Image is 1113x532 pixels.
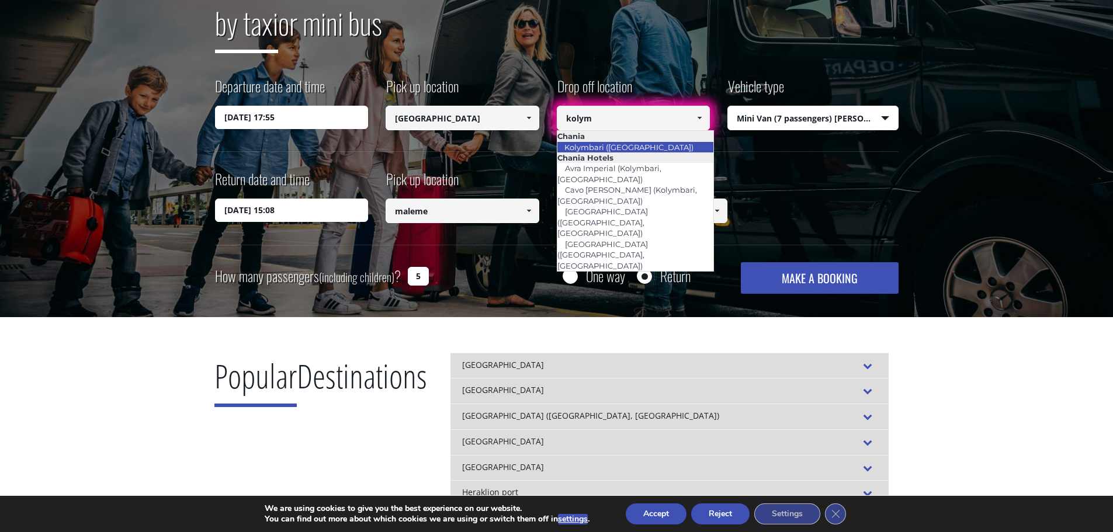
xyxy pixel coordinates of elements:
label: Drop off location [557,76,632,106]
div: [GEOGRAPHIC_DATA] [450,378,889,404]
label: How many passengers ? [215,262,401,291]
li: Chania Hotels [557,152,713,163]
button: MAKE A BOOKING [741,262,898,294]
a: Show All Items [519,106,538,130]
p: We are using cookies to give you the best experience on our website. [265,503,590,514]
span: Popular [214,353,297,407]
label: Pick up location [386,76,459,106]
label: One way [586,269,625,283]
a: Show All Items [708,199,727,223]
input: Select pickup location [386,106,539,130]
label: Pick up location [386,169,459,199]
div: [GEOGRAPHIC_DATA] [450,455,889,481]
button: Close GDPR Cookie Banner [825,503,846,524]
p: You can find out more about which cookies we are using or switch them off in . [265,514,590,524]
button: Accept [626,503,686,524]
span: by taxi [215,1,278,53]
button: Reject [691,503,750,524]
a: Cavo [PERSON_NAME] (Kolymbari, [GEOGRAPHIC_DATA]) [557,182,697,208]
label: Return date and time [215,169,310,199]
label: Return [660,269,691,283]
h2: Destinations [214,353,427,416]
a: [GEOGRAPHIC_DATA] ([GEOGRAPHIC_DATA], [GEOGRAPHIC_DATA]) [557,236,650,274]
div: Heraklion port [450,480,889,506]
span: Mini Van (7 passengers) [PERSON_NAME] [728,106,898,131]
li: Chania [557,131,713,141]
button: settings [558,514,588,524]
div: [GEOGRAPHIC_DATA] ([GEOGRAPHIC_DATA], [GEOGRAPHIC_DATA]) [450,404,889,429]
div: [GEOGRAPHIC_DATA] [450,353,889,378]
input: Select drop-off location [557,106,710,130]
button: Settings [754,503,820,524]
a: [GEOGRAPHIC_DATA] ([GEOGRAPHIC_DATA], [GEOGRAPHIC_DATA]) [557,203,650,241]
a: Avra Imperial (Kolymbari, [GEOGRAPHIC_DATA]) [557,160,661,187]
label: Vehicle type [727,76,784,106]
a: Show All Items [519,199,538,223]
div: [GEOGRAPHIC_DATA] [450,429,889,455]
a: Kolymbari ([GEOGRAPHIC_DATA]) [557,139,701,155]
a: Show All Items [690,106,709,130]
input: Select pickup location [386,199,539,223]
label: Departure date and time [215,76,325,106]
small: (including children) [319,268,394,286]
